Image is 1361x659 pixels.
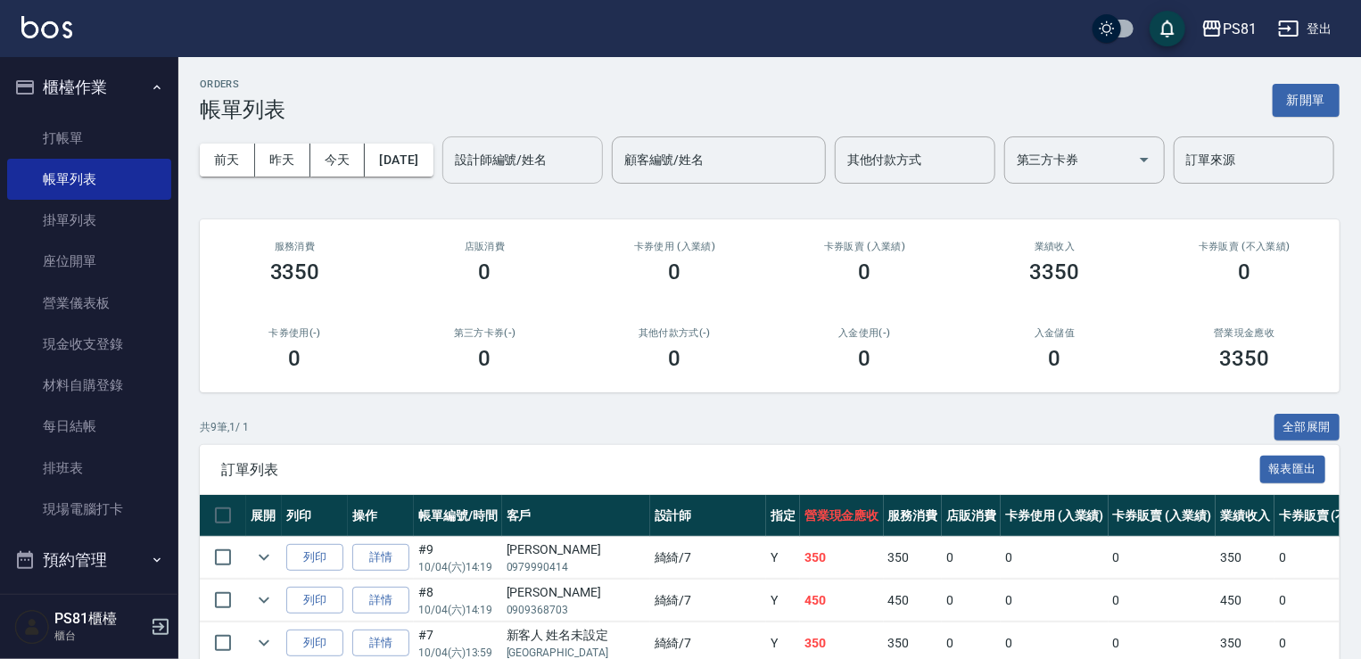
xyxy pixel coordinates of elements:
[54,610,145,628] h5: PS81櫃檯
[1220,346,1270,371] h3: 3350
[414,495,502,537] th: 帳單編號/時間
[7,159,171,200] a: 帳單列表
[221,241,368,252] h3: 服務消費
[255,144,310,177] button: 昨天
[650,495,766,537] th: 設計師
[7,537,171,583] button: 預約管理
[200,97,285,122] h3: 帳單列表
[884,537,943,579] td: 350
[1274,414,1340,441] button: 全部展開
[800,537,884,579] td: 350
[7,489,171,530] a: 現場電腦打卡
[348,495,414,537] th: 操作
[418,559,498,575] p: 10/04 (六) 14:19
[54,628,145,644] p: 櫃台
[942,580,1001,622] td: 0
[411,327,558,339] h2: 第三方卡券(-)
[1150,11,1185,46] button: save
[507,583,646,602] div: [PERSON_NAME]
[251,630,277,656] button: expand row
[766,495,800,537] th: 指定
[352,587,409,614] a: 詳情
[1049,346,1061,371] h3: 0
[766,537,800,579] td: Y
[791,327,938,339] h2: 入金使用(-)
[352,630,409,657] a: 詳情
[502,495,650,537] th: 客戶
[1030,259,1080,284] h3: 3350
[251,587,277,614] button: expand row
[800,495,884,537] th: 營業現金應收
[1223,18,1257,40] div: PS81
[1260,456,1326,483] button: 報表匯出
[1171,241,1318,252] h2: 卡券販賣 (不入業績)
[310,144,366,177] button: 今天
[766,580,800,622] td: Y
[1260,460,1326,477] a: 報表匯出
[1109,537,1217,579] td: 0
[251,544,277,571] button: expand row
[7,283,171,324] a: 營業儀表板
[669,259,681,284] h3: 0
[1001,580,1109,622] td: 0
[1273,84,1340,117] button: 新開單
[981,241,1128,252] h2: 業績收入
[1273,91,1340,108] a: 新開單
[650,580,766,622] td: 綺綺 /7
[1216,580,1274,622] td: 450
[942,537,1001,579] td: 0
[507,559,646,575] p: 0979990414
[884,580,943,622] td: 450
[286,630,343,657] button: 列印
[1216,537,1274,579] td: 350
[981,327,1128,339] h2: 入金儲值
[791,241,938,252] h2: 卡券販賣 (入業績)
[7,448,171,489] a: 排班表
[507,626,646,645] div: 新客人 姓名未設定
[7,583,171,630] button: 報表及分析
[1239,259,1251,284] h3: 0
[282,495,348,537] th: 列印
[7,200,171,241] a: 掛單列表
[1130,145,1159,174] button: Open
[286,544,343,572] button: 列印
[507,540,646,559] div: [PERSON_NAME]
[650,537,766,579] td: 綺綺 /7
[7,241,171,282] a: 座位開單
[418,602,498,618] p: 10/04 (六) 14:19
[479,346,491,371] h3: 0
[1216,495,1274,537] th: 業績收入
[289,346,301,371] h3: 0
[7,365,171,406] a: 材料自購登錄
[270,259,320,284] h3: 3350
[7,324,171,365] a: 現金收支登錄
[1109,495,1217,537] th: 卡券販賣 (入業績)
[7,406,171,447] a: 每日結帳
[14,609,50,645] img: Person
[1194,11,1264,47] button: PS81
[507,602,646,618] p: 0909368703
[200,78,285,90] h2: ORDERS
[884,495,943,537] th: 服務消費
[942,495,1001,537] th: 店販消費
[1171,327,1318,339] h2: 營業現金應收
[601,327,748,339] h2: 其他付款方式(-)
[1271,12,1340,45] button: 登出
[414,537,502,579] td: #9
[221,461,1260,479] span: 訂單列表
[246,495,282,537] th: 展開
[479,259,491,284] h3: 0
[800,580,884,622] td: 450
[200,144,255,177] button: 前天
[414,580,502,622] td: #8
[7,118,171,159] a: 打帳單
[601,241,748,252] h2: 卡券使用 (入業績)
[7,64,171,111] button: 櫃檯作業
[352,544,409,572] a: 詳情
[1001,495,1109,537] th: 卡券使用 (入業績)
[669,346,681,371] h3: 0
[859,346,871,371] h3: 0
[200,419,249,435] p: 共 9 筆, 1 / 1
[859,259,871,284] h3: 0
[286,587,343,614] button: 列印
